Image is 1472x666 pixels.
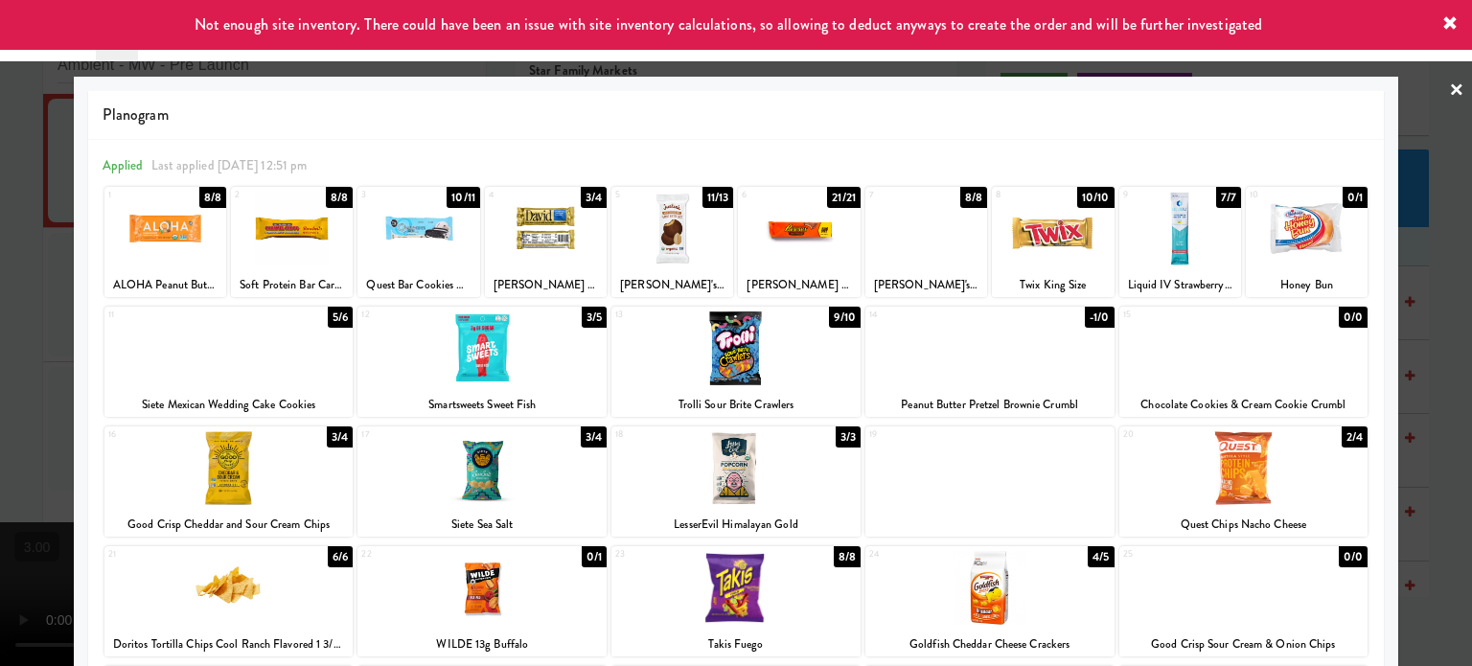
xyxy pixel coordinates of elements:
[1123,546,1244,563] div: 25
[827,187,861,208] div: 21/21
[865,393,1115,417] div: Peanut Butter Pretzel Brownie Crumbl
[447,187,480,208] div: 10/11
[235,187,292,203] div: 2
[107,273,223,297] div: ALOHA Peanut Butter Choc Chip
[195,13,1262,35] span: Not enough site inventory. There could have been an issue with site inventory calculations, so al...
[611,513,861,537] div: LesserEvil Himalayan Gold
[865,273,987,297] div: [PERSON_NAME]'s King Size
[1119,393,1368,417] div: Chocolate Cookies & Cream Cookie Crumbl
[869,187,927,203] div: 7
[1088,546,1114,567] div: 4/5
[829,307,860,328] div: 9/10
[361,307,482,323] div: 12
[360,273,476,297] div: Quest Bar Cookies & Cream
[836,426,861,448] div: 3/3
[231,273,353,297] div: Soft Protein Bar Caramel Choco, Barebells
[1249,273,1365,297] div: Honey Bun
[738,273,860,297] div: [PERSON_NAME] [PERSON_NAME] Size Peanut Butter Cup
[614,393,858,417] div: Trolli Sour Brite Crawlers
[328,307,353,328] div: 5/6
[1119,513,1368,537] div: Quest Chips Nacho Cheese
[103,101,1369,129] span: Planogram
[869,546,990,563] div: 24
[1085,307,1114,328] div: -1/0
[103,156,144,174] span: Applied
[1077,187,1115,208] div: 10/10
[611,426,861,537] div: 183/3LesserEvil Himalayan Gold
[151,156,308,174] span: Last applied [DATE] 12:51 pm
[992,273,1114,297] div: Twix King Size
[326,187,353,208] div: 8/8
[488,273,604,297] div: [PERSON_NAME] Protein Bar - Chocolate Chip Cookie Dough
[108,546,229,563] div: 21
[614,273,730,297] div: [PERSON_NAME]'s Peanut Butter Cups
[357,426,607,537] div: 173/4Siete Sea Salt
[582,307,607,328] div: 3/5
[611,307,861,417] div: 139/10Trolli Sour Brite Crawlers
[992,187,1114,297] div: 810/10Twix King Size
[107,393,351,417] div: Siete Mexican Wedding Cake Cookies
[108,426,229,443] div: 16
[1343,187,1368,208] div: 0/1
[868,632,1112,656] div: Goldfish Cheddar Cheese Crackers
[357,393,607,417] div: Smartsweets Sweet Fish
[996,187,1053,203] div: 8
[1119,187,1241,297] div: 97/7Liquid IV Strawberry Lemonaide
[960,187,987,208] div: 8/8
[615,307,736,323] div: 13
[357,273,479,297] div: Quest Bar Cookies & Cream
[615,426,736,443] div: 18
[1123,426,1244,443] div: 20
[615,187,673,203] div: 5
[865,307,1115,417] div: 14-1/0Peanut Butter Pretzel Brownie Crumbl
[1119,426,1368,537] div: 202/4Quest Chips Nacho Cheese
[868,273,984,297] div: [PERSON_NAME]'s King Size
[1122,632,1366,656] div: Good Crisp Sour Cream & Onion Chips
[104,546,354,656] div: 216/6Doritos Tortilla Chips Cool Ranch Flavored 1 3/4 Oz
[360,513,604,537] div: Siete Sea Salt
[869,307,990,323] div: 14
[357,307,607,417] div: 123/5Smartsweets Sweet Fish
[611,546,861,656] div: 238/8Takis Fuego
[614,513,858,537] div: LesserEvil Himalayan Gold
[1119,546,1368,656] div: 250/0Good Crisp Sour Cream & Onion Chips
[1119,307,1368,417] div: 150/0Chocolate Cookies & Cream Cookie Crumbl
[615,546,736,563] div: 23
[485,187,607,297] div: 43/4[PERSON_NAME] Protein Bar - Chocolate Chip Cookie Dough
[834,546,861,567] div: 8/8
[1246,187,1368,297] div: 100/1Honey Bun
[361,546,482,563] div: 22
[1122,393,1366,417] div: Chocolate Cookies & Cream Cookie Crumbl
[1250,187,1307,203] div: 10
[360,393,604,417] div: Smartsweets Sweet Fish
[738,187,860,297] div: 621/21[PERSON_NAME] [PERSON_NAME] Size Peanut Butter Cup
[611,273,733,297] div: [PERSON_NAME]'s Peanut Butter Cups
[581,426,607,448] div: 3/4
[360,632,604,656] div: WILDE 13g Buffalo
[1339,546,1368,567] div: 0/0
[231,187,353,297] div: 28/8Soft Protein Bar Caramel Choco, Barebells
[328,546,353,567] div: 6/6
[357,632,607,656] div: WILDE 13g Buffalo
[357,187,479,297] div: 310/11Quest Bar Cookies & Cream
[1119,273,1241,297] div: Liquid IV Strawberry Lemonaide
[869,426,990,443] div: 19
[1342,426,1368,448] div: 2/4
[865,187,987,297] div: 78/8[PERSON_NAME]'s King Size
[865,546,1115,656] div: 244/5Goldfish Cheddar Cheese Crackers
[1339,307,1368,328] div: 0/0
[611,187,733,297] div: 511/13[PERSON_NAME]'s Peanut Butter Cups
[995,273,1111,297] div: Twix King Size
[104,307,354,417] div: 115/6Siete Mexican Wedding Cake Cookies
[868,393,1112,417] div: Peanut Butter Pretzel Brownie Crumbl
[1246,273,1368,297] div: Honey Bun
[611,393,861,417] div: Trolli Sour Brite Crawlers
[327,426,353,448] div: 3/4
[1123,307,1244,323] div: 15
[104,632,354,656] div: Doritos Tortilla Chips Cool Ranch Flavored 1 3/4 Oz
[107,513,351,537] div: Good Crisp Cheddar and Sour Cream Chips
[741,273,857,297] div: [PERSON_NAME] [PERSON_NAME] Size Peanut Butter Cup
[361,426,482,443] div: 17
[357,513,607,537] div: Siete Sea Salt
[108,307,229,323] div: 11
